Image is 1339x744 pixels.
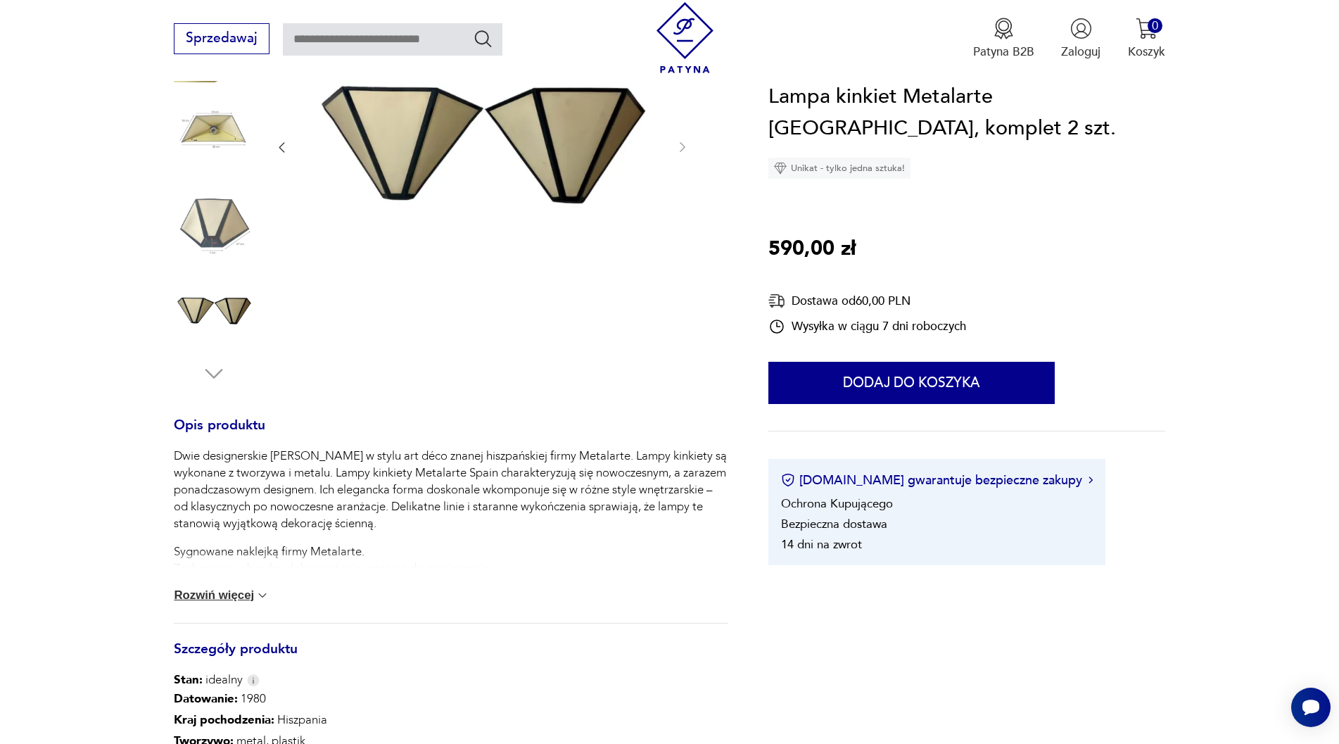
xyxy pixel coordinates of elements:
[174,92,254,172] img: Zdjęcie produktu Lampa kinkiet Metalarte Spain, komplet 2 szt.
[1061,18,1100,60] button: Zaloguj
[174,688,417,710] p: 1980
[768,362,1055,404] button: Dodaj do koszyka
[649,2,721,73] img: Patyna - sklep z meblami i dekoracjami vintage
[768,318,966,335] div: Wysyłka w ciągu 7 dni roboczych
[768,233,856,265] p: 590,00 zł
[174,712,274,728] b: Kraj pochodzenia :
[174,672,203,688] b: Stan:
[174,672,243,688] span: idealny
[781,536,862,553] li: 14 dni na zwrot
[174,420,728,448] h3: Opis produktu
[174,34,269,45] a: Sprzedawaj
[174,691,238,707] b: Datowanie :
[174,448,728,532] p: Dwie designerskie [PERSON_NAME] w stylu art déco znanej hiszpańskiej firmy Metalarte. Lampy kinki...
[174,271,254,351] img: Zdjęcie produktu Lampa kinkiet Metalarte Spain, komplet 2 szt.
[174,543,728,611] p: Sygnowane naklejką firmy Metalarte. Zachowane w bardzo dobrym stanie, gotowe do powieszenia. Prze...
[1070,18,1092,39] img: Ikonka użytkownika
[174,23,269,54] button: Sprzedawaj
[1061,44,1100,60] p: Zaloguj
[174,644,728,672] h3: Szczegóły produktu
[1291,688,1331,727] iframe: Smartsupp widget button
[1148,18,1162,33] div: 0
[768,292,966,310] div: Dostawa od 60,00 PLN
[768,292,785,310] img: Ikona dostawy
[774,162,787,175] img: Ikona diamentu
[781,516,887,532] li: Bezpieczna dostawa
[1089,477,1093,484] img: Ikona strzałki w prawo
[1128,18,1165,60] button: 0Koszyk
[255,588,269,603] img: chevron down
[247,674,260,686] img: Info icon
[1136,18,1157,39] img: Ikona koszyka
[973,18,1034,60] a: Ikona medaluPatyna B2B
[174,588,269,603] button: Rozwiń więcej
[1128,44,1165,60] p: Koszyk
[781,474,795,488] img: Ikona certyfikatu
[174,710,417,731] p: Hiszpania
[993,18,1015,39] img: Ikona medalu
[781,472,1093,489] button: [DOMAIN_NAME] gwarantuje bezpieczne zakupy
[768,81,1165,145] h1: Lampa kinkiet Metalarte [GEOGRAPHIC_DATA], komplet 2 szt.
[473,28,493,49] button: Szukaj
[973,44,1034,60] p: Patyna B2B
[768,158,910,179] div: Unikat - tylko jedna sztuka!
[781,496,893,512] li: Ochrona Kupującego
[174,182,254,262] img: Zdjęcie produktu Lampa kinkiet Metalarte Spain, komplet 2 szt.
[973,18,1034,60] button: Patyna B2B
